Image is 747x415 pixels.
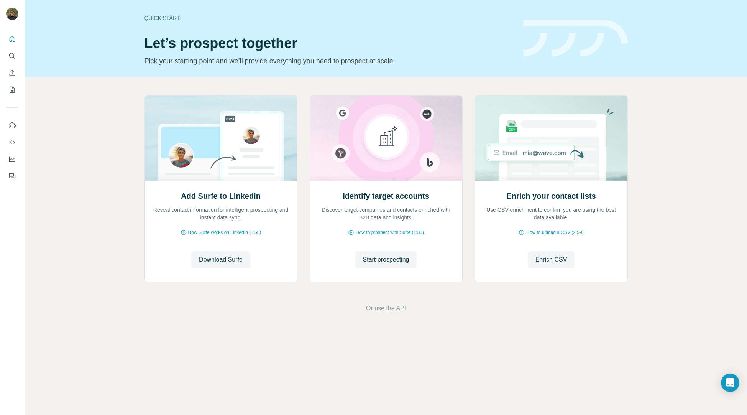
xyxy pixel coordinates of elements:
[523,20,628,57] img: banner
[310,96,463,181] img: Identify target accounts
[6,66,18,80] button: Enrich CSV
[144,96,297,181] img: Add Surfe to LinkedIn
[535,255,567,264] span: Enrich CSV
[6,83,18,97] button: My lists
[6,169,18,183] button: Feedback
[191,251,250,268] button: Download Surfe
[188,229,261,236] span: How Surfe works on LinkedIn (1:58)
[199,255,243,264] span: Download Surfe
[6,119,18,132] button: Use Surfe on LinkedIn
[6,49,18,63] button: Search
[363,255,409,264] span: Start prospecting
[526,229,583,236] span: How to upload a CSV (2:59)
[528,251,575,268] button: Enrich CSV
[475,96,628,181] img: Enrich your contact lists
[6,152,18,166] button: Dashboard
[6,32,18,46] button: Quick start
[144,56,514,66] p: Pick your starting point and we’ll provide everything you need to prospect at scale.
[506,191,596,201] h2: Enrich your contact lists
[153,206,289,221] p: Reveal contact information for intelligent prospecting and instant data sync.
[366,304,406,313] button: Or use the API
[483,206,620,221] p: Use CSV enrichment to confirm you are using the best data available.
[6,8,18,20] img: Avatar
[343,191,429,201] h2: Identify target accounts
[318,206,455,221] p: Discover target companies and contacts enriched with B2B data and insights.
[355,251,417,268] button: Start prospecting
[144,14,514,22] div: Quick start
[356,229,424,236] span: How to prospect with Surfe (1:30)
[721,374,739,392] div: Open Intercom Messenger
[6,135,18,149] button: Use Surfe API
[181,191,261,201] h2: Add Surfe to LinkedIn
[144,36,514,51] h1: Let’s prospect together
